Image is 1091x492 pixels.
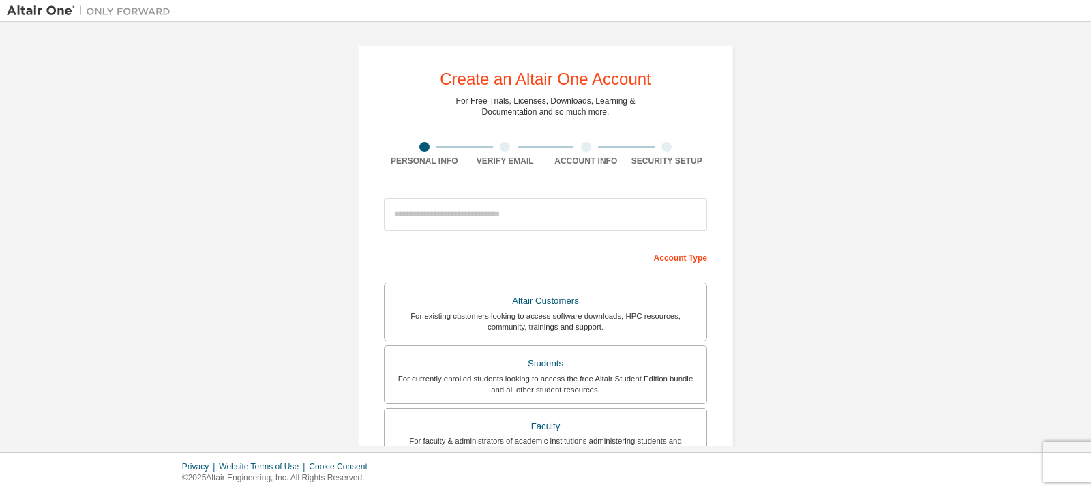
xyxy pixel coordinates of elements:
[393,310,698,332] div: For existing customers looking to access software downloads, HPC resources, community, trainings ...
[384,246,707,267] div: Account Type
[182,472,376,484] p: © 2025 Altair Engineering, Inc. All Rights Reserved.
[219,461,309,472] div: Website Terms of Use
[393,291,698,310] div: Altair Customers
[393,354,698,373] div: Students
[7,4,177,18] img: Altair One
[545,156,627,167] div: Account Info
[182,461,219,472] div: Privacy
[309,461,375,472] div: Cookie Consent
[384,156,465,167] div: Personal Info
[393,373,698,395] div: For currently enrolled students looking to access the free Altair Student Edition bundle and all ...
[456,96,636,117] div: For Free Trials, Licenses, Downloads, Learning & Documentation and so much more.
[440,71,651,87] div: Create an Altair One Account
[393,417,698,436] div: Faculty
[393,435,698,457] div: For faculty & administrators of academic institutions administering students and accessing softwa...
[627,156,708,167] div: Security Setup
[465,156,546,167] div: Verify Email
